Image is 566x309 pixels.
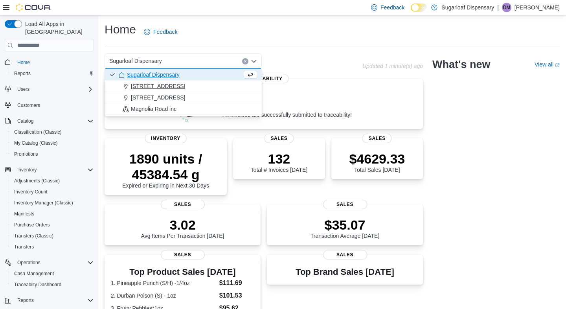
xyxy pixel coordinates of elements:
[14,129,62,135] span: Classification (Classic)
[264,134,294,143] span: Sales
[14,244,34,250] span: Transfers
[8,241,97,252] button: Transfers
[11,69,34,78] a: Reports
[8,68,97,79] button: Reports
[17,297,34,303] span: Reports
[141,217,224,239] div: Avg Items Per Transaction [DATE]
[441,3,494,12] p: Sugarloaf Dispensary
[497,3,499,12] p: |
[8,138,97,149] button: My Catalog (Classic)
[161,250,205,259] span: Sales
[153,28,177,36] span: Feedback
[109,56,162,66] span: Sugarloaf Dispensary
[14,85,33,94] button: Users
[223,96,352,118] div: All invoices are successfully submitted to traceability!
[11,127,94,137] span: Classification (Classic)
[111,151,221,182] p: 1890 units / 45384.54 g
[2,257,97,268] button: Operations
[105,69,262,115] div: Choose from the following options
[14,70,31,77] span: Reports
[296,267,394,277] h3: Top Brand Sales [DATE]
[22,20,94,36] span: Load All Apps in [GEOGRAPHIC_DATA]
[11,149,41,159] a: Promotions
[251,151,307,167] p: 132
[16,4,51,11] img: Cova
[219,291,254,300] dd: $101.53
[223,96,352,112] p: 0
[11,280,94,289] span: Traceabilty Dashboard
[14,100,94,110] span: Customers
[111,151,221,189] div: Expired or Expiring in Next 30 Days
[8,268,97,279] button: Cash Management
[11,220,53,230] a: Purchase Orders
[8,197,97,208] button: Inventory Manager (Classic)
[535,61,560,68] a: View allExternal link
[17,167,37,173] span: Inventory
[14,101,43,110] a: Customers
[362,63,423,69] p: Updated 1 minute(s) ago
[131,105,176,113] span: Magnolia Road inc
[2,84,97,95] button: Users
[14,258,94,267] span: Operations
[14,258,44,267] button: Operations
[11,269,57,278] a: Cash Management
[105,22,136,37] h1: Home
[11,149,94,159] span: Promotions
[8,186,97,197] button: Inventory Count
[11,176,94,186] span: Adjustments (Classic)
[131,94,185,101] span: [STREET_ADDRESS]
[349,151,405,173] div: Total Sales [DATE]
[17,59,30,66] span: Home
[362,134,392,143] span: Sales
[141,217,224,233] p: 3.02
[11,176,63,186] a: Adjustments (Classic)
[14,233,53,239] span: Transfers (Classic)
[131,82,185,90] span: [STREET_ADDRESS]
[141,24,180,40] a: Feedback
[105,81,262,92] button: [STREET_ADDRESS]
[17,102,40,109] span: Customers
[8,219,97,230] button: Purchase Orders
[411,4,427,12] input: Dark Mode
[311,217,380,233] p: $35.07
[14,296,94,305] span: Reports
[14,178,60,184] span: Adjustments (Classic)
[8,230,97,241] button: Transfers (Classic)
[14,281,61,288] span: Traceabilty Dashboard
[11,269,94,278] span: Cash Management
[2,116,97,127] button: Catalog
[17,118,33,124] span: Catalog
[11,209,37,219] a: Manifests
[17,86,29,92] span: Users
[14,58,33,67] a: Home
[323,200,367,209] span: Sales
[11,231,94,241] span: Transfers (Classic)
[251,151,307,173] div: Total # Invoices [DATE]
[503,3,511,12] span: DM
[555,63,560,68] svg: External link
[14,189,48,195] span: Inventory Count
[17,259,40,266] span: Operations
[14,57,94,67] span: Home
[311,217,380,239] div: Transaction Average [DATE]
[2,164,97,175] button: Inventory
[11,138,94,148] span: My Catalog (Classic)
[14,85,94,94] span: Users
[11,127,65,137] a: Classification (Classic)
[239,74,289,83] span: Traceability
[14,200,73,206] span: Inventory Manager (Classic)
[14,116,94,126] span: Catalog
[242,58,248,64] button: Clear input
[11,138,61,148] a: My Catalog (Classic)
[14,222,50,228] span: Purchase Orders
[349,151,405,167] p: $4629.33
[323,250,367,259] span: Sales
[14,270,54,277] span: Cash Management
[127,71,180,79] span: Sugarloaf Dispensary
[380,4,404,11] span: Feedback
[14,165,94,175] span: Inventory
[14,165,40,175] button: Inventory
[515,3,560,12] p: [PERSON_NAME]
[105,92,262,103] button: [STREET_ADDRESS]
[14,211,34,217] span: Manifests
